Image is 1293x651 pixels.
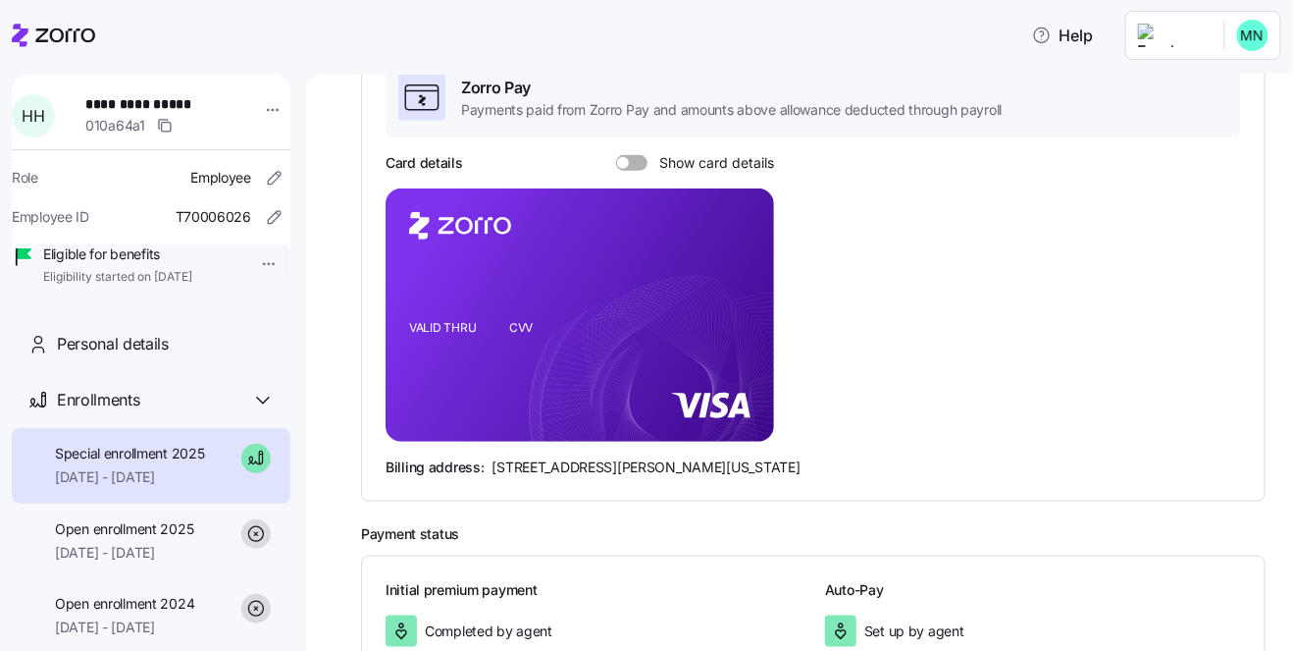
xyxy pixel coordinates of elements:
span: Employee [190,168,251,188]
h3: Auto-Pay [825,580,1241,600]
span: Eligibility started on [DATE] [43,269,192,286]
span: Role [12,168,38,188]
h3: Initial premium payment [386,580,802,600]
span: Open enrollment 2025 [55,519,193,539]
tspan: VALID THRU [409,320,477,335]
span: Billing address: [386,458,485,477]
span: [DATE] - [DATE] [55,618,194,637]
span: 010a64a1 [85,116,145,136]
span: [DATE] - [DATE] [55,467,205,487]
span: T70006026 [177,207,251,227]
h2: Payment status [361,525,1266,544]
span: Open enrollment 2024 [55,594,194,614]
img: Employer logo [1138,24,1209,47]
span: [STREET_ADDRESS][PERSON_NAME][US_STATE] [492,458,801,477]
span: H H [22,108,44,124]
span: Employee ID [12,207,89,227]
img: b0ee0d05d7ad5b312d7e0d752ccfd4ca [1237,20,1268,51]
span: Payments paid from Zorro Pay and amounts above allowance deducted through payroll [461,100,1002,120]
span: [DATE] - [DATE] [55,543,193,563]
span: Special enrollment 2025 [55,444,205,463]
span: Help [1032,24,1094,47]
span: Enrollments [57,388,139,412]
span: Set up by agent [864,622,964,641]
span: Eligible for benefits [43,244,192,264]
span: Zorro Pay [461,76,1002,100]
span: Show card details [647,155,774,171]
span: Personal details [57,332,169,356]
tspan: CVV [509,320,534,335]
button: Help [1016,16,1110,55]
span: Completed by agent [425,622,552,641]
h3: Card details [386,153,463,173]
